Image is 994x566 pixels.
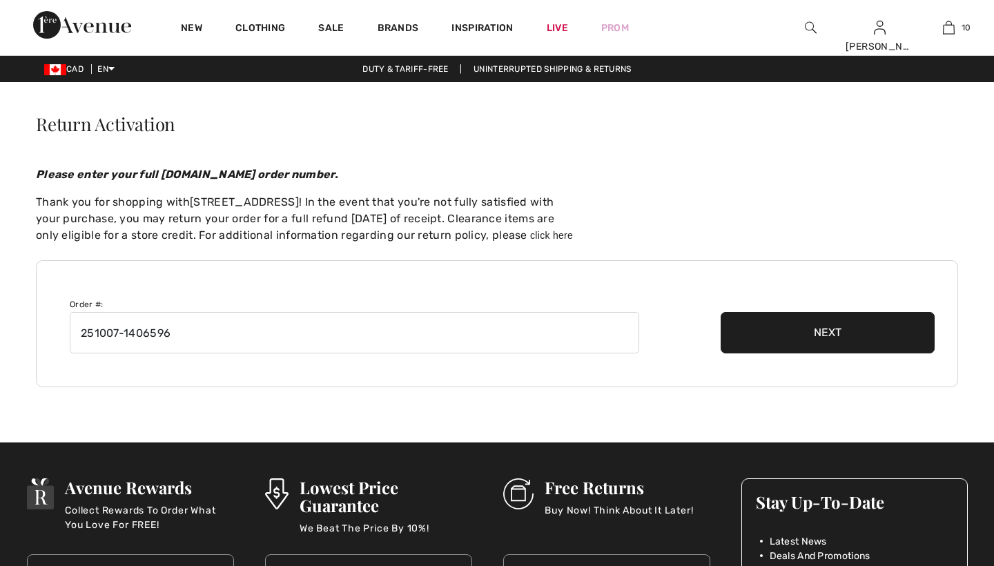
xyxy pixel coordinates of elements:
h3: Lowest Price Guarantee [300,478,472,514]
p: Buy Now! Think About It Later! [545,503,693,531]
a: Sign In [874,21,886,34]
p: We Beat The Price By 10%! [300,521,472,549]
img: Avenue Rewards [27,478,55,509]
h3: Avenue Rewards [65,478,233,496]
label: Order #: [70,298,103,311]
p: Collect Rewards To Order What You Love For FREE! [65,503,233,531]
span: Thank you for shopping with [36,195,190,208]
h3: Stay Up-To-Date [756,493,953,511]
img: Lowest Price Guarantee [265,478,289,509]
h3: Free Returns [545,478,693,496]
img: My Info [874,19,886,36]
div: [PERSON_NAME] [846,39,913,54]
span: EN [97,64,115,74]
span: 10 [962,21,971,34]
span: CAD [44,64,89,74]
button: Next [721,312,935,353]
img: My Bag [943,19,955,36]
a: Prom [601,21,629,35]
a: 10 [915,19,982,36]
a: Sale [318,22,344,37]
em: Please enter your full [DOMAIN_NAME] order number. [36,168,338,181]
img: Canadian Dollar [44,64,66,75]
span: Deals And Promotions [770,549,870,563]
a: Clothing [235,22,285,37]
input: Format: XXXXXX-XXXXXX [70,312,639,353]
span: ! In the event that you're not fully satisfied with your purchase, you may return your order for ... [36,195,554,242]
a: click here [530,230,573,241]
a: New [181,22,202,37]
span: Latest News [770,534,827,549]
img: search the website [805,19,817,36]
h1: Return Activation [36,115,958,133]
a: Live [547,21,568,35]
a: [STREET_ADDRESS] [190,195,299,208]
a: Brands [378,22,419,37]
img: Free Returns [503,478,534,509]
img: 1ère Avenue [33,11,131,39]
span: Inspiration [451,22,513,37]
